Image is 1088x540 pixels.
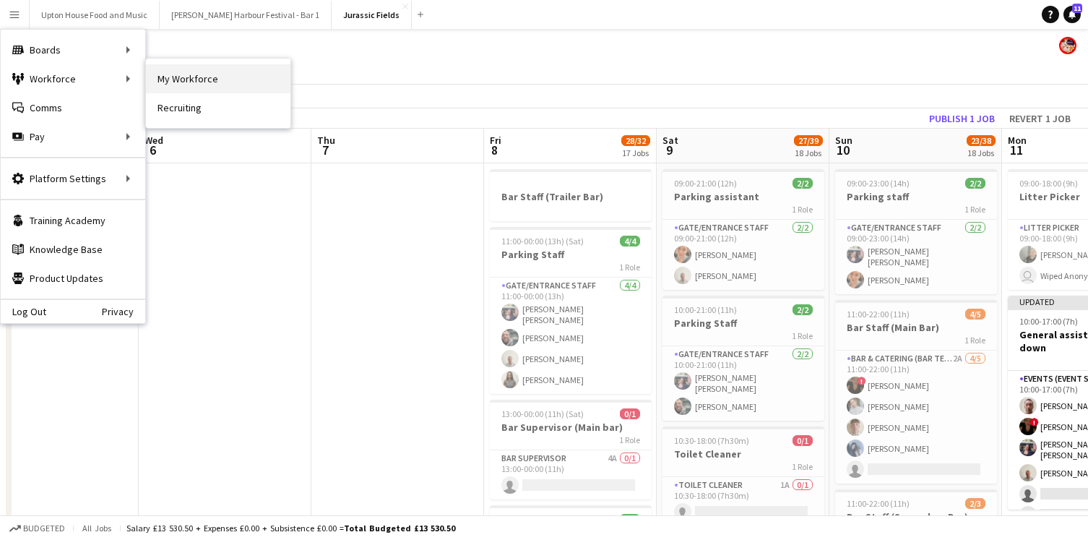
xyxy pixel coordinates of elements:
a: Training Academy [1,206,145,235]
button: Budgeted [7,520,67,536]
h3: Parking assistant [662,190,824,203]
span: 4/4 [620,236,640,247]
span: 11:00-00:00 (13h) (Sat) [501,236,584,247]
h3: Toilet Cleaner [662,447,824,460]
app-job-card: 10:00-21:00 (11h)2/2Parking Staff1 RoleGate/Entrance staff2/210:00-21:00 (11h)[PERSON_NAME] [PERS... [662,296,824,421]
h3: Bar Staff (Smugglers Bar) [835,510,997,523]
div: Pay [1,122,145,151]
span: 23/38 [967,135,996,146]
span: 1 Role [792,204,813,215]
span: 2/3 [965,498,985,509]
div: 18 Jobs [795,147,822,158]
span: 1 Role [792,330,813,341]
div: Boards [1,35,145,64]
span: 1 Role [964,204,985,215]
app-job-card: 09:00-23:00 (14h)2/2Parking staff1 RoleGate/Entrance staff2/209:00-23:00 (14h)[PERSON_NAME] [PERS... [835,169,997,294]
span: 7 [315,142,335,158]
span: 0/1 [620,408,640,419]
app-card-role: Toilet Cleaner1A0/110:30-18:00 (7h30m) [662,477,824,526]
span: Sat [662,134,678,147]
span: 13:00-00:00 (11h) (Sat) [501,514,584,525]
span: 6 [142,142,163,158]
app-card-role: Gate/Entrance staff2/209:00-23:00 (14h)[PERSON_NAME] [PERSON_NAME][PERSON_NAME] [835,220,997,294]
app-job-card: 11:00-22:00 (11h)4/5Bar Staff (Main Bar)1 RoleBar & Catering (Bar Tender)2A4/511:00-22:00 (11h)![... [835,300,997,484]
app-job-card: 10:30-18:00 (7h30m)0/1Toilet Cleaner1 RoleToilet Cleaner1A0/110:30-18:00 (7h30m) [662,427,824,526]
span: Sun [835,134,852,147]
span: Mon [1008,134,1027,147]
a: My Workforce [146,64,290,93]
span: Budgeted [23,523,65,533]
app-user-avatar: . . [1059,37,1076,54]
span: 11 [1072,4,1082,13]
button: [PERSON_NAME] Harbour Festival - Bar 1 [160,1,332,29]
span: 11:00-22:00 (11h) [847,309,910,320]
a: Knowledge Base [1,235,145,264]
span: 1 Role [619,262,640,273]
h3: Parking Staff [490,248,652,261]
h3: Bar Staff (Trailer Bar) [490,190,652,203]
span: 2/2 [793,304,813,315]
span: 13:00-00:00 (11h) (Sat) [501,408,584,419]
span: 11 [1006,142,1027,158]
span: All jobs [79,523,114,533]
span: ! [1030,418,1039,427]
a: Product Updates [1,264,145,293]
span: Wed [144,134,163,147]
span: 2/2 [965,178,985,189]
div: 18 Jobs [967,147,995,158]
app-card-role: Gate/Entrance staff2/209:00-21:00 (12h)[PERSON_NAME][PERSON_NAME] [662,220,824,290]
span: 4/5 [965,309,985,320]
app-job-card: 11:00-00:00 (13h) (Sat)4/4Parking Staff1 RoleGate/Entrance staff4/411:00-00:00 (13h)[PERSON_NAME]... [490,227,652,394]
h3: Parking staff [835,190,997,203]
span: 27/39 [794,135,823,146]
span: 2/2 [793,178,813,189]
button: Upton House Food and Music [30,1,160,29]
a: Privacy [102,306,145,317]
app-job-card: Bar Staff (Trailer Bar) [490,169,652,221]
span: 1 Role [792,461,813,472]
button: Revert 1 job [1003,109,1076,128]
span: 9 [660,142,678,158]
span: 1 Role [619,434,640,445]
a: Comms [1,93,145,122]
span: 10 [833,142,852,158]
span: 09:00-21:00 (12h) [674,178,737,189]
h3: Bar Supervisor (Main bar) [490,421,652,434]
app-job-card: 13:00-00:00 (11h) (Sat)0/1Bar Supervisor (Main bar)1 RoleBar Supervisor4A0/113:00-00:00 (11h) [490,400,652,500]
a: 11 [1063,6,1081,23]
app-job-card: 09:00-21:00 (12h)2/2Parking assistant1 RoleGate/Entrance staff2/209:00-21:00 (12h)[PERSON_NAME][P... [662,169,824,290]
app-card-role: Bar Supervisor4A0/113:00-00:00 (11h) [490,450,652,500]
div: 17 Jobs [622,147,649,158]
a: Recruiting [146,93,290,122]
span: 09:00-18:00 (9h) [1019,178,1078,189]
span: 1/1 [620,514,640,525]
span: ! [858,377,866,385]
app-card-role: Gate/Entrance staff2/210:00-21:00 (11h)[PERSON_NAME] [PERSON_NAME][PERSON_NAME] [662,346,824,421]
button: Jurassic Fields [332,1,412,29]
h3: Parking Staff [662,317,824,330]
span: 10:00-21:00 (11h) [674,304,737,315]
h3: Bar Staff (Main Bar) [835,321,997,334]
span: 11:00-22:00 (11h) [847,498,910,509]
span: 0/1 [793,435,813,446]
div: Salary £13 530.50 + Expenses £0.00 + Subsistence £0.00 = [126,523,455,533]
span: Total Budgeted £13 530.50 [344,523,455,533]
span: 8 [488,142,501,158]
button: Publish 1 job [923,109,1001,128]
span: Fri [490,134,501,147]
app-card-role: Bar & Catering (Bar Tender)2A4/511:00-22:00 (11h)![PERSON_NAME][PERSON_NAME][PERSON_NAME][PERSON_... [835,351,997,484]
span: 28/32 [621,135,650,146]
span: 10:30-18:00 (7h30m) [674,435,749,446]
div: Platform Settings [1,164,145,193]
span: 09:00-23:00 (14h) [847,178,910,189]
app-card-role: Gate/Entrance staff4/411:00-00:00 (13h)[PERSON_NAME] [PERSON_NAME][PERSON_NAME][PERSON_NAME][PERS... [490,278,652,394]
a: Log Out [1,306,46,317]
